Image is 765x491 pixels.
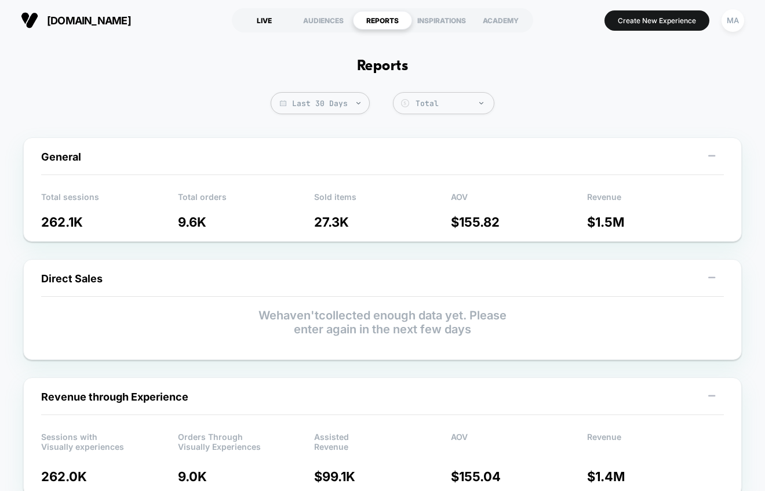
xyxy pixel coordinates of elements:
[451,432,588,449] p: AOV
[587,192,724,209] p: Revenue
[178,192,315,209] p: Total orders
[451,192,588,209] p: AOV
[41,391,188,403] span: Revenue through Experience
[353,11,412,30] div: REPORTS
[47,14,131,27] span: [DOMAIN_NAME]
[357,58,408,75] h1: Reports
[280,100,286,106] img: calendar
[41,214,178,230] p: 262.1K
[41,469,178,484] p: 262.0K
[314,432,451,449] p: Assisted Revenue
[178,432,315,449] p: Orders Through Visually Experiences
[718,9,748,32] button: MA
[17,11,134,30] button: [DOMAIN_NAME]
[471,11,530,30] div: ACADEMY
[41,192,178,209] p: Total sessions
[41,272,103,285] span: Direct Sales
[21,12,38,29] img: Visually logo
[314,214,451,230] p: 27.3K
[451,214,588,230] p: $ 155.82
[587,469,724,484] p: $ 1.4M
[412,11,471,30] div: INSPIRATIONS
[41,308,724,336] p: We haven't collected enough data yet. Please enter again in the next few days
[41,432,178,449] p: Sessions with Visually experiences
[178,214,315,230] p: 9.6K
[587,432,724,449] p: Revenue
[314,469,451,484] p: $ 99.1K
[604,10,709,31] button: Create New Experience
[479,102,483,104] img: end
[416,99,488,108] div: Total
[451,469,588,484] p: $ 155.04
[41,151,81,163] span: General
[403,100,406,106] tspan: $
[235,11,294,30] div: LIVE
[178,469,315,484] p: 9.0K
[271,92,370,114] span: Last 30 Days
[587,214,724,230] p: $ 1.5M
[722,9,744,32] div: MA
[356,102,360,104] img: end
[294,11,353,30] div: AUDIENCES
[314,192,451,209] p: Sold items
